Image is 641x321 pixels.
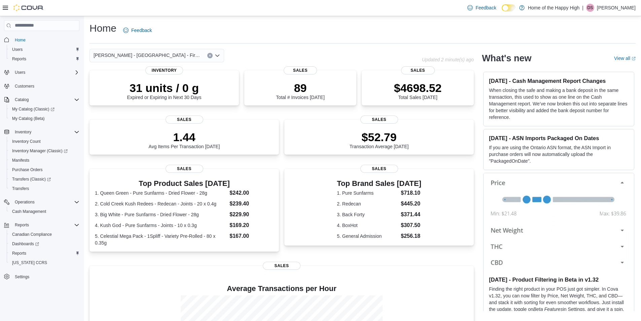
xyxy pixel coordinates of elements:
span: Home [12,36,79,44]
p: Home of the Happy High [528,4,579,12]
span: Users [9,45,79,54]
span: Transfers [12,186,29,191]
div: Avg Items Per Transaction [DATE] [149,130,220,149]
a: Customers [12,82,37,90]
a: My Catalog (Classic) [7,104,82,114]
p: 1.44 [149,130,220,144]
button: My Catalog (Beta) [7,114,82,123]
span: Home [15,37,26,43]
dd: $307.50 [401,221,421,229]
span: Transfers (Classic) [9,175,79,183]
a: Inventory Count [9,137,43,146]
dd: $371.44 [401,211,421,219]
dt: 2. Cold Creek Kush Redees - Redecan - Joints - 20 x 0.4g [95,200,227,207]
dd: $256.18 [401,232,421,240]
a: Home [12,36,28,44]
span: [PERSON_NAME] - [GEOGRAPHIC_DATA] - Fire & Flower [94,51,201,59]
span: Transfers (Classic) [12,176,51,182]
span: Feedback [475,4,496,11]
button: Reports [7,249,82,258]
button: [US_STATE] CCRS [7,258,82,267]
span: Inventory [145,66,183,74]
span: Reports [9,55,79,63]
a: Dashboards [7,239,82,249]
span: Customers [12,82,79,90]
dt: 4. Kush God - Pure Sunfarms - Joints - 10 x 0.3g [95,222,227,229]
p: 31 units / 0 g [127,81,202,95]
p: If you are using the Ontario ASN format, the ASN Import in purchase orders will now automatically... [489,144,629,164]
div: Dereck Silvius [586,4,594,12]
span: Reports [12,221,79,229]
a: Transfers (Classic) [7,174,82,184]
p: Finding the right product in your POS just got simpler. In Cova v1.32, you can now filter by Pric... [489,286,629,319]
span: Inventory Manager (Classic) [12,148,68,154]
span: Canadian Compliance [12,232,52,237]
span: My Catalog (Classic) [12,106,55,112]
a: Purchase Orders [9,166,45,174]
span: DS [587,4,593,12]
span: Inventory [12,128,79,136]
button: Manifests [7,156,82,165]
a: My Catalog (Beta) [9,115,47,123]
span: My Catalog (Classic) [9,105,79,113]
span: Transfers [9,185,79,193]
span: Sales [166,116,203,124]
p: When closing the safe and making a bank deposit in the same transaction, this used to show as one... [489,87,629,121]
button: Inventory Count [7,137,82,146]
h4: Average Transactions per Hour [95,285,468,293]
span: Catalog [15,97,29,102]
span: Dashboards [12,241,39,247]
button: Open list of options [215,53,220,58]
dd: $169.20 [229,221,274,229]
button: Reports [1,220,82,230]
div: Total Sales [DATE] [394,81,442,100]
button: Home [1,35,82,45]
span: My Catalog (Beta) [12,116,45,121]
em: Beta Features [533,307,563,312]
span: Sales [263,262,300,270]
dt: 1. Queen Green - Pure Sunfarms - Dried Flower - 28g [95,190,227,196]
span: Manifests [12,158,29,163]
dd: $229.90 [229,211,274,219]
dd: $718.10 [401,189,421,197]
dd: $239.40 [229,200,274,208]
span: Sales [284,66,317,74]
dt: 1. Pure Sunfarms [337,190,398,196]
button: Settings [1,271,82,281]
a: Inventory Manager (Classic) [9,147,70,155]
span: Feedback [131,27,152,34]
nav: Complex example [4,32,79,299]
dt: 5. Celestial Mega Pack - 1Spliff - Variety Pre-Rolled - 80 x 0.35g [95,233,227,246]
a: View allExternal link [614,56,636,61]
span: Inventory Count [12,139,41,144]
span: Cash Management [9,207,79,216]
div: Total # Invoices [DATE] [276,81,324,100]
h1: Home [90,22,116,35]
p: | [582,4,583,12]
div: Transaction Average [DATE] [350,130,409,149]
button: Operations [1,197,82,207]
a: [US_STATE] CCRS [9,259,50,267]
a: Feedback [465,1,499,14]
span: [US_STATE] CCRS [12,260,47,265]
button: Inventory [12,128,34,136]
dt: 3. Big White - Pure Sunfarms - Dried Flower - 28g [95,211,227,218]
a: Inventory Manager (Classic) [7,146,82,156]
span: Canadian Compliance [9,230,79,238]
p: 89 [276,81,324,95]
span: Reports [12,251,26,256]
button: Canadian Compliance [7,230,82,239]
a: Users [9,45,25,54]
p: $4698.52 [394,81,442,95]
button: Reports [7,54,82,64]
button: Users [12,68,28,76]
dt: 5. General Admission [337,233,398,239]
a: Settings [12,273,32,281]
span: Reports [15,222,29,228]
button: Clear input [207,53,213,58]
span: Reports [9,249,79,257]
button: Purchase Orders [7,165,82,174]
a: Transfers (Classic) [9,175,54,183]
span: Catalog [12,96,79,104]
a: My Catalog (Classic) [9,105,57,113]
